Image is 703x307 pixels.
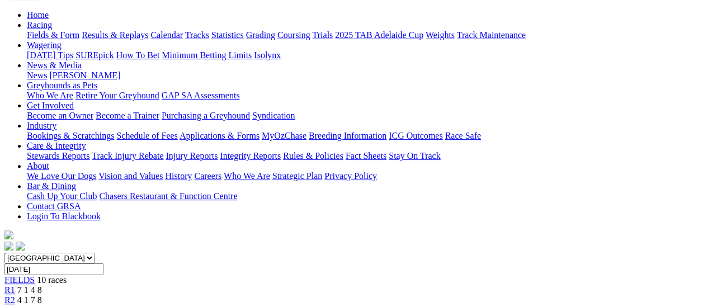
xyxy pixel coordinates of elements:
a: Who We Are [27,91,73,100]
a: Purchasing a Greyhound [162,111,250,120]
a: Greyhounds as Pets [27,81,97,90]
a: Race Safe [445,131,480,140]
a: [PERSON_NAME] [49,70,120,80]
div: Get Involved [27,111,699,121]
a: ICG Outcomes [389,131,442,140]
a: Chasers Restaurant & Function Centre [99,191,237,201]
a: Trials [312,30,333,40]
a: Results & Replays [82,30,148,40]
div: Greyhounds as Pets [27,91,699,101]
img: facebook.svg [4,242,13,251]
a: Wagering [27,40,62,50]
a: Get Involved [27,101,74,110]
a: News [27,70,47,80]
a: Fact Sheets [346,151,386,160]
a: We Love Our Dogs [27,171,96,181]
a: News & Media [27,60,82,70]
img: logo-grsa-white.png [4,230,13,239]
a: Bookings & Scratchings [27,131,114,140]
a: Injury Reports [166,151,218,160]
a: Track Maintenance [457,30,526,40]
a: MyOzChase [262,131,306,140]
a: Stay On Track [389,151,440,160]
a: Become a Trainer [96,111,159,120]
a: Cash Up Your Club [27,191,97,201]
input: Select date [4,263,103,275]
a: Care & Integrity [27,141,86,150]
span: 7 1 4 8 [17,285,42,295]
a: Become an Owner [27,111,93,120]
a: Breeding Information [309,131,386,140]
a: Rules & Policies [283,151,343,160]
span: 4 1 7 8 [17,295,42,305]
div: Industry [27,131,699,141]
a: Minimum Betting Limits [162,50,252,60]
img: twitter.svg [16,242,25,251]
a: Applications & Forms [180,131,260,140]
a: About [27,161,49,171]
a: R1 [4,285,15,295]
a: Weights [426,30,455,40]
a: Grading [246,30,275,40]
a: Contact GRSA [27,201,81,211]
a: Integrity Reports [220,151,281,160]
a: Vision and Values [98,171,163,181]
a: FIELDS [4,275,35,285]
a: Statistics [211,30,244,40]
a: Tracks [185,30,209,40]
a: Bar & Dining [27,181,76,191]
a: Industry [27,121,56,130]
span: 10 races [37,275,67,285]
a: Calendar [150,30,183,40]
a: Coursing [277,30,310,40]
a: Schedule of Fees [116,131,177,140]
a: Stewards Reports [27,151,89,160]
a: Retire Your Greyhound [76,91,159,100]
a: SUREpick [76,50,114,60]
a: Who We Are [224,171,270,181]
div: Care & Integrity [27,151,699,161]
a: Fields & Form [27,30,79,40]
a: Track Injury Rebate [92,151,163,160]
a: R2 [4,295,15,305]
a: Home [27,10,49,20]
a: [DATE] Tips [27,50,73,60]
a: GAP SA Assessments [162,91,240,100]
div: Wagering [27,50,699,60]
div: News & Media [27,70,699,81]
a: Privacy Policy [324,171,377,181]
a: 2025 TAB Adelaide Cup [335,30,423,40]
a: Isolynx [254,50,281,60]
div: About [27,171,699,181]
a: Syndication [252,111,295,120]
a: Login To Blackbook [27,211,101,221]
a: Careers [194,171,221,181]
a: How To Bet [116,50,160,60]
a: Strategic Plan [272,171,322,181]
div: Racing [27,30,699,40]
a: History [165,171,192,181]
div: Bar & Dining [27,191,699,201]
a: Racing [27,20,52,30]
